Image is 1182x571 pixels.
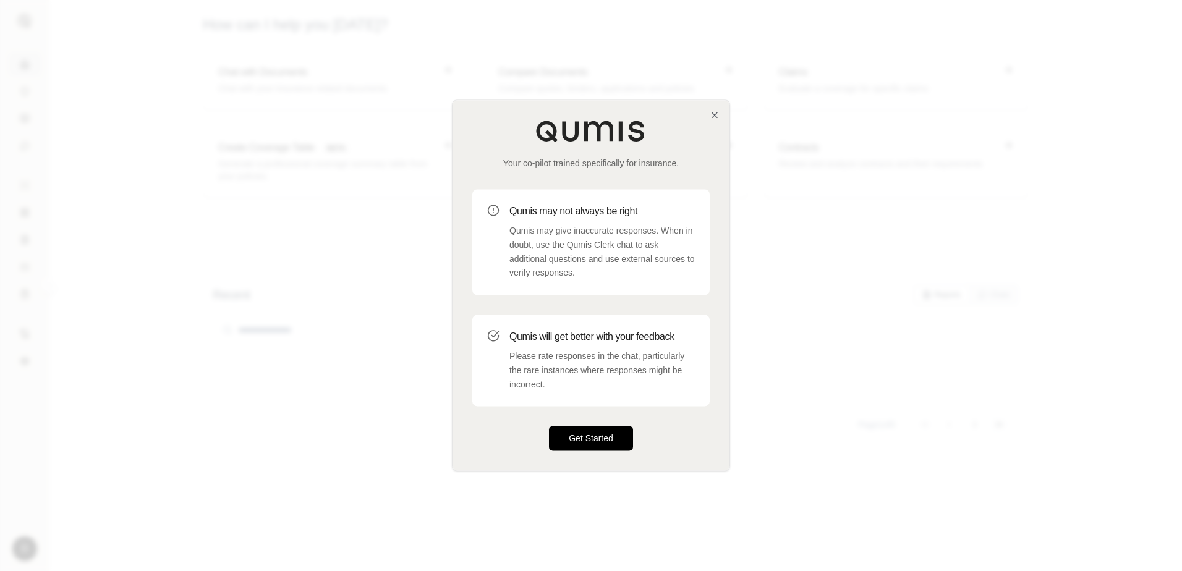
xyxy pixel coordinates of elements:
[472,157,710,169] p: Your co-pilot trained specifically for insurance.
[509,329,695,344] h3: Qumis will get better with your feedback
[509,349,695,391] p: Please rate responses in the chat, particularly the rare instances where responses might be incor...
[549,426,633,451] button: Get Started
[509,224,695,280] p: Qumis may give inaccurate responses. When in doubt, use the Qumis Clerk chat to ask additional qu...
[535,120,647,142] img: Qumis Logo
[509,204,695,219] h3: Qumis may not always be right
